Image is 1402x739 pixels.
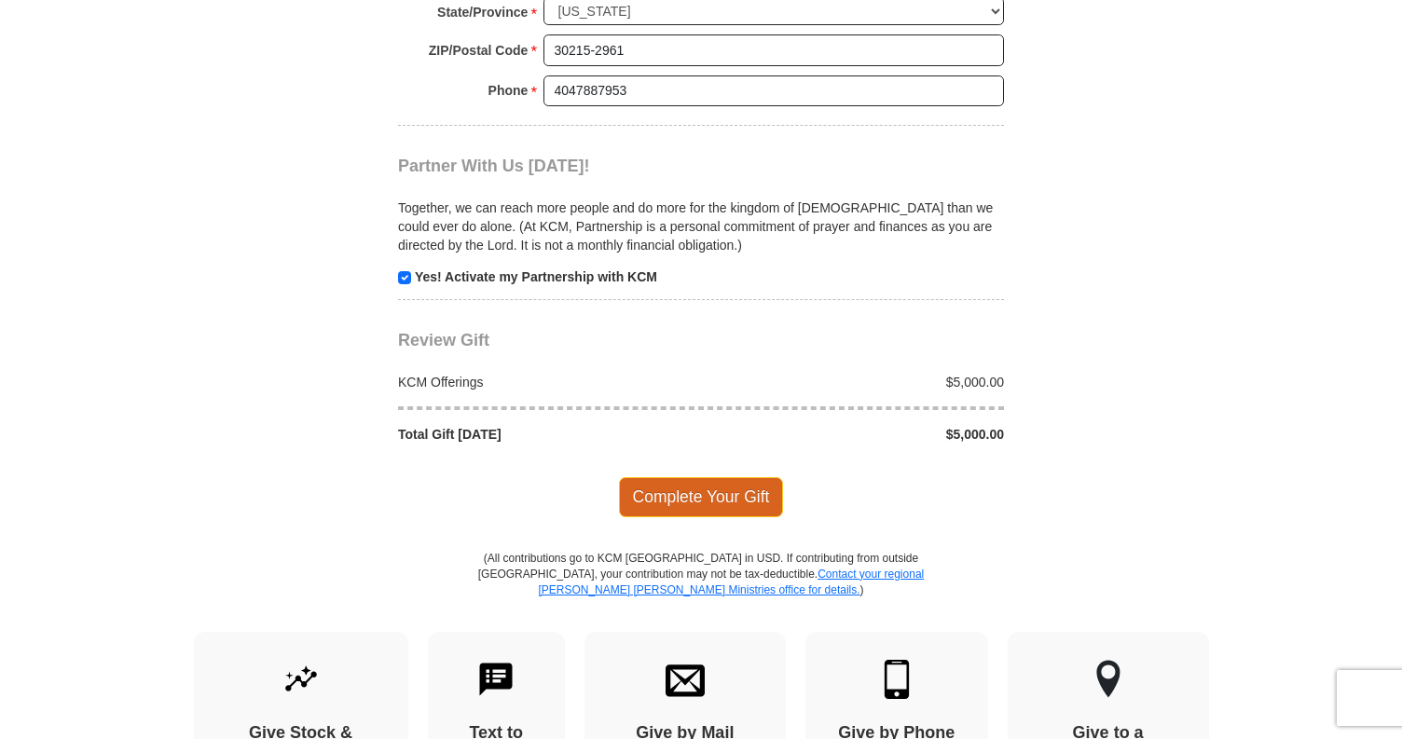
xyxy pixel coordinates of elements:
span: Partner With Us [DATE]! [398,157,590,175]
p: (All contributions go to KCM [GEOGRAPHIC_DATA] in USD. If contributing from outside [GEOGRAPHIC_D... [477,551,925,632]
strong: ZIP/Postal Code [429,37,529,63]
span: Review Gift [398,331,489,349]
img: other-region [1095,660,1121,699]
div: $5,000.00 [701,373,1014,391]
div: Total Gift [DATE] [389,425,702,444]
strong: Phone [488,77,529,103]
span: Complete Your Gift [619,477,784,516]
img: mobile.svg [877,660,916,699]
a: Contact your regional [PERSON_NAME] [PERSON_NAME] Ministries office for details. [538,568,924,596]
img: envelope.svg [666,660,705,699]
img: text-to-give.svg [476,660,515,699]
div: KCM Offerings [389,373,702,391]
strong: Yes! Activate my Partnership with KCM [415,269,657,284]
img: give-by-stock.svg [282,660,321,699]
div: $5,000.00 [701,425,1014,444]
p: Together, we can reach more people and do more for the kingdom of [DEMOGRAPHIC_DATA] than we coul... [398,198,1004,254]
